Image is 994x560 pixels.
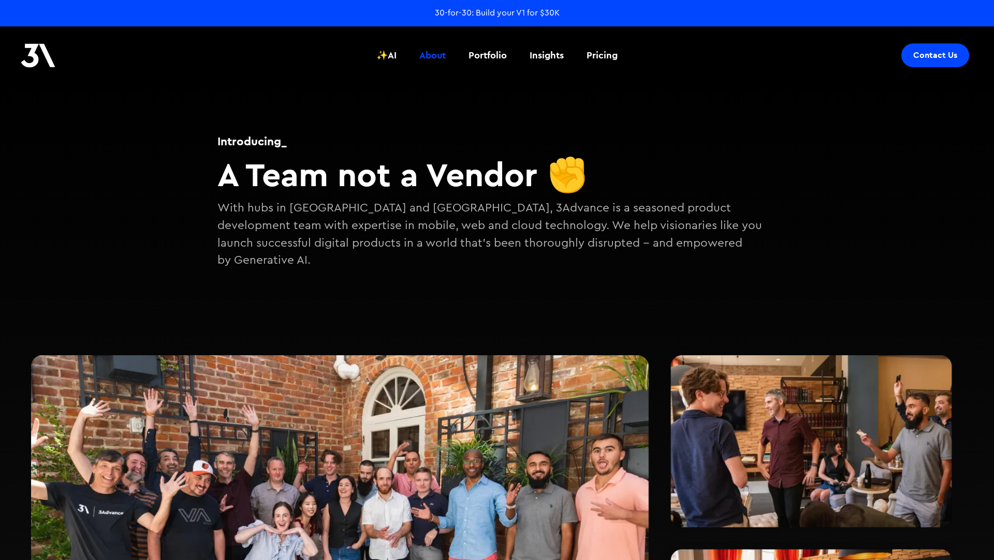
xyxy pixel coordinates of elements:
[530,49,564,62] div: Insights
[217,155,777,194] h2: A Team not a Vendor ✊
[913,50,957,60] div: Contact Us
[370,36,403,74] a: ✨AI
[217,200,777,269] p: With hubs in [GEOGRAPHIC_DATA] and [GEOGRAPHIC_DATA], 3Advance is a seasoned product development ...
[376,49,397,62] div: ✨AI
[469,49,507,62] div: Portfolio
[413,36,452,74] a: About
[587,49,618,62] div: Pricing
[901,43,969,67] a: Contact Us
[462,36,513,74] a: Portfolio
[523,36,570,74] a: Insights
[580,36,624,74] a: Pricing
[217,133,777,149] h1: Introducing_
[419,49,446,62] div: About
[435,7,560,19] a: 30-for-30: Build your V1 for $30K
